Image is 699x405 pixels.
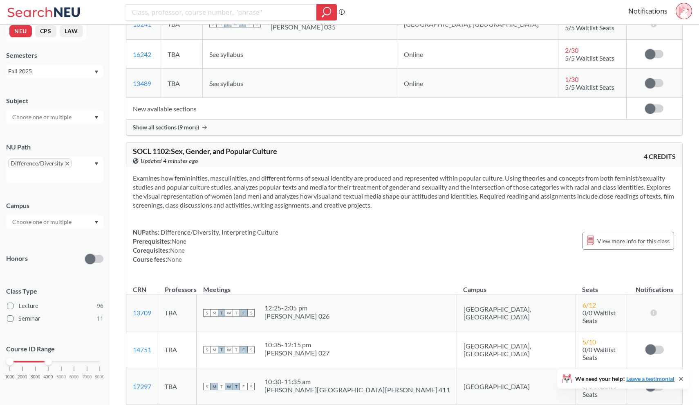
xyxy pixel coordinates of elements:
[6,344,103,354] p: Course ID Range
[628,7,668,16] a: Notifications
[565,24,614,32] span: 5/5 Waitlist Seats
[82,375,92,379] span: 7000
[97,301,103,310] span: 96
[565,83,614,91] span: 5/5 Waitlist Seats
[6,156,103,183] div: Difference/DiversityX to remove pillDropdown arrow
[247,383,255,390] span: S
[133,147,277,156] span: SOCL 1102 : Sex, Gender, and Popular Culture
[6,96,103,105] div: Subject
[457,277,576,294] th: Campus
[8,67,94,76] div: Fall 2025
[5,375,15,379] span: 1000
[576,277,627,294] th: Seats
[233,383,240,390] span: T
[6,65,103,78] div: Fall 2025Dropdown arrow
[203,309,211,317] span: S
[133,309,151,317] a: 13709
[158,294,197,331] td: TBA
[218,383,225,390] span: T
[218,346,225,353] span: T
[6,215,103,229] div: Dropdown arrow
[43,375,53,379] span: 4000
[247,309,255,317] span: S
[397,69,558,98] td: Online
[8,217,77,227] input: Choose one or multiple
[126,98,627,120] td: New available sections
[582,309,616,324] span: 0/0 Waitlist Seats
[233,346,240,353] span: T
[197,277,457,294] th: Meetings
[6,287,103,296] span: Class Type
[457,331,576,368] td: [GEOGRAPHIC_DATA], [GEOGRAPHIC_DATA]
[565,46,578,54] span: 2 / 30
[209,79,243,87] span: See syllabus
[133,20,151,28] a: 16241
[35,25,56,37] button: CPS
[271,23,336,31] div: [PERSON_NAME] 035
[158,331,197,368] td: TBA
[172,238,186,245] span: None
[133,346,151,353] a: 14751
[565,54,614,62] span: 5/5 Waitlist Seats
[575,376,674,382] span: We need your help!
[457,368,576,405] td: [GEOGRAPHIC_DATA]
[95,375,105,379] span: 8000
[457,294,576,331] td: [GEOGRAPHIC_DATA], [GEOGRAPHIC_DATA]
[159,229,278,236] span: Difference/Diversity, Interpreting Culture
[225,383,233,390] span: W
[565,75,578,83] span: 1 / 30
[94,70,99,74] svg: Dropdown arrow
[264,341,329,349] div: 10:35 - 12:15 pm
[316,4,337,20] div: magnifying glass
[225,309,233,317] span: W
[247,346,255,353] span: S
[582,382,616,398] span: 0/0 Waitlist Seats
[233,309,240,317] span: T
[597,236,670,246] span: View more info for this class
[264,378,450,386] div: 10:30 - 11:35 am
[264,386,450,394] div: [PERSON_NAME][GEOGRAPHIC_DATA][PERSON_NAME] 411
[240,383,247,390] span: F
[644,152,676,161] span: 4 CREDITS
[6,254,28,263] p: Honors
[97,314,103,323] span: 11
[158,368,197,405] td: TBA
[158,277,197,294] th: Professors
[133,382,151,390] a: 17297
[582,338,596,346] span: 5 / 10
[161,69,202,98] td: TBA
[240,346,247,353] span: F
[6,110,103,124] div: Dropdown arrow
[626,375,674,382] a: Leave a testimonial
[211,309,218,317] span: M
[7,313,103,324] label: Seminar
[60,25,83,37] button: LAW
[7,301,103,311] label: Lecture
[56,375,66,379] span: 5000
[6,201,103,210] div: Campus
[211,383,218,390] span: M
[582,346,616,361] span: 0/0 Waitlist Seats
[6,143,103,152] div: NU Path
[133,50,151,58] a: 16242
[141,156,198,165] span: Updated 4 minutes ago
[8,158,72,168] span: Difference/DiversityX to remove pill
[8,112,77,122] input: Choose one or multiple
[225,346,233,353] span: W
[203,346,211,353] span: S
[94,221,99,224] svg: Dropdown arrow
[6,51,103,60] div: Semesters
[211,346,218,353] span: M
[133,228,278,264] div: NUPaths: Prerequisites: Corequisites: Course fees:
[170,247,185,254] span: None
[65,162,69,165] svg: X to remove pill
[264,312,329,320] div: [PERSON_NAME] 026
[126,120,682,135] div: Show all sections (9 more)
[167,256,182,263] span: None
[209,50,243,58] span: See syllabus
[627,277,682,294] th: Notifications
[218,309,225,317] span: T
[94,162,99,165] svg: Dropdown arrow
[161,40,202,69] td: TBA
[133,285,146,294] div: CRN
